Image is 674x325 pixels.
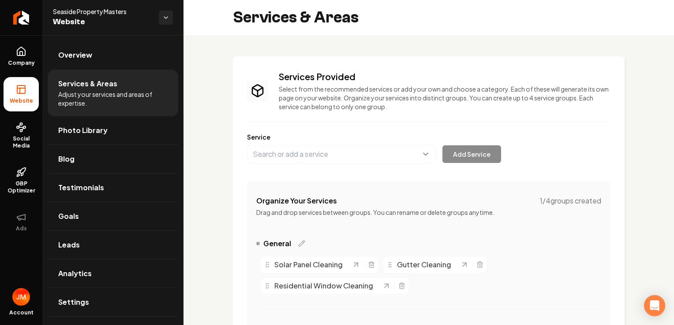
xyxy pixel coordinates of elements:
a: Overview [48,41,178,69]
div: Residential Window Cleaning [264,281,382,291]
a: Testimonials [48,174,178,202]
span: Blog [58,154,75,164]
span: General [263,238,291,249]
span: Website [53,16,152,28]
img: Johnny Martinez [12,288,30,306]
a: Goals [48,202,178,230]
p: Drag and drop services between groups. You can rename or delete groups anytime. [256,208,601,217]
span: Website [6,97,37,104]
button: Open user button [12,288,30,306]
h3: Services Provided [279,70,610,83]
a: Photo Library [48,116,178,144]
a: Settings [48,288,178,316]
h4: Organize Your Services [256,196,337,206]
span: 1 / 4 groups created [540,196,601,206]
div: Open Intercom Messenger [644,295,665,316]
a: Social Media [4,115,39,156]
span: Gutter Cleaning [397,259,451,270]
a: Blog [48,145,178,173]
label: Service [247,133,610,141]
span: Solar Panel Cleaning [274,259,343,270]
span: Social Media [4,135,39,149]
span: Analytics [58,268,92,279]
span: Ads [12,225,30,232]
a: Leads [48,231,178,259]
span: Leads [58,240,80,250]
button: Ads [4,205,39,239]
a: Analytics [48,259,178,288]
span: Account [9,309,34,316]
p: Select from the recommended services or add your own and choose a category. Each of these will ge... [279,85,610,111]
span: Settings [58,297,89,307]
span: Goals [58,211,79,222]
span: Services & Areas [58,78,117,89]
span: Adjust your services and areas of expertise. [58,90,168,107]
span: Residential Window Cleaning [274,281,373,291]
span: Seaside Property Masters [53,7,152,16]
a: GBP Optimizer [4,160,39,201]
span: Testimonials [58,182,104,193]
h2: Services & Areas [233,9,359,26]
span: Photo Library [58,125,108,136]
a: Company [4,39,39,74]
span: GBP Optimizer [4,180,39,194]
span: Overview [58,50,92,60]
span: Company [4,59,38,66]
img: Rebolt Logo [13,11,30,25]
div: Solar Panel Cleaning [264,259,352,270]
div: Gutter Cleaning [386,259,460,270]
